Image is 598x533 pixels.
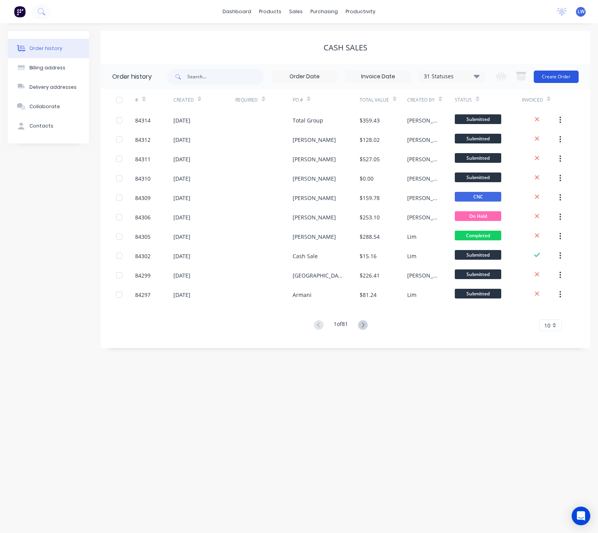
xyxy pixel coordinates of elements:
[455,172,501,182] span: Submitted
[534,71,579,83] button: Create Order
[219,6,255,17] a: dashboard
[29,45,62,52] div: Order history
[455,89,522,110] div: Status
[14,6,26,17] img: Factory
[173,194,190,202] div: [DATE]
[173,252,190,260] div: [DATE]
[407,174,439,183] div: [PERSON_NAME]
[8,78,89,97] button: Delivery addresses
[8,58,89,78] button: Billing address
[187,69,264,85] input: Search...
[577,8,584,15] span: LW
[407,194,439,202] div: [PERSON_NAME]
[522,89,560,110] div: Invoiced
[455,114,501,124] span: Submitted
[8,116,89,136] button: Contacts
[29,122,53,129] div: Contacts
[293,252,318,260] div: Cash Sale
[293,174,336,183] div: [PERSON_NAME]
[255,6,285,17] div: products
[334,320,348,331] div: 1 of 81
[407,291,416,299] div: Lim
[360,116,380,124] div: $359.43
[360,233,380,241] div: $288.54
[360,155,380,163] div: $527.05
[135,252,151,260] div: 84302
[522,97,543,103] div: Invoiced
[455,134,501,143] span: Submitted
[135,155,151,163] div: 84311
[360,271,380,279] div: $226.41
[173,155,190,163] div: [DATE]
[235,97,258,103] div: Required
[173,89,235,110] div: Created
[293,89,360,110] div: PO #
[173,271,190,279] div: [DATE]
[112,72,152,81] div: Order history
[135,136,151,144] div: 84312
[346,71,411,83] input: Invoice Date
[360,213,380,221] div: $253.10
[293,271,344,279] div: [GEOGRAPHIC_DATA] - [PERSON_NAME]
[135,213,151,221] div: 84306
[293,291,312,299] div: Armani
[135,271,151,279] div: 84299
[407,136,439,144] div: [PERSON_NAME]
[235,89,293,110] div: Required
[342,6,379,17] div: productivity
[407,89,455,110] div: Created By
[407,271,439,279] div: [PERSON_NAME]
[455,153,501,163] span: Submitted
[293,194,336,202] div: [PERSON_NAME]
[360,252,377,260] div: $15.16
[293,97,303,103] div: PO #
[135,116,151,124] div: 84314
[29,103,60,110] div: Collaborate
[407,155,439,163] div: [PERSON_NAME]
[360,97,389,103] div: Total Value
[324,43,367,52] div: Cash Sales
[173,233,190,241] div: [DATE]
[407,213,439,221] div: [PERSON_NAME]
[29,64,65,71] div: Billing address
[135,291,151,299] div: 84297
[135,89,173,110] div: #
[173,291,190,299] div: [DATE]
[173,174,190,183] div: [DATE]
[360,136,380,144] div: $128.02
[8,97,89,116] button: Collaborate
[360,194,380,202] div: $159.78
[29,84,77,91] div: Delivery addresses
[272,71,337,83] input: Order Date
[407,233,416,241] div: Lim
[173,136,190,144] div: [DATE]
[455,211,501,221] span: On Hold
[360,174,374,183] div: $0.00
[293,116,323,124] div: Total Group
[173,97,194,103] div: Created
[455,269,501,279] span: Submitted
[135,194,151,202] div: 84309
[173,116,190,124] div: [DATE]
[293,213,336,221] div: [PERSON_NAME]
[307,6,342,17] div: purchasing
[455,231,501,240] span: Completed
[360,291,377,299] div: $81.24
[419,72,484,81] div: 31 Statuses
[407,252,416,260] div: Lim
[572,507,590,525] div: Open Intercom Messenger
[293,233,336,241] div: [PERSON_NAME]
[293,136,336,144] div: [PERSON_NAME]
[135,174,151,183] div: 84310
[360,89,407,110] div: Total Value
[135,97,138,103] div: #
[455,192,501,202] span: CNC
[135,233,151,241] div: 84305
[8,39,89,58] button: Order history
[173,213,190,221] div: [DATE]
[407,116,439,124] div: [PERSON_NAME]
[407,97,435,103] div: Created By
[455,250,501,260] span: Submitted
[455,289,501,298] span: Submitted
[285,6,307,17] div: sales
